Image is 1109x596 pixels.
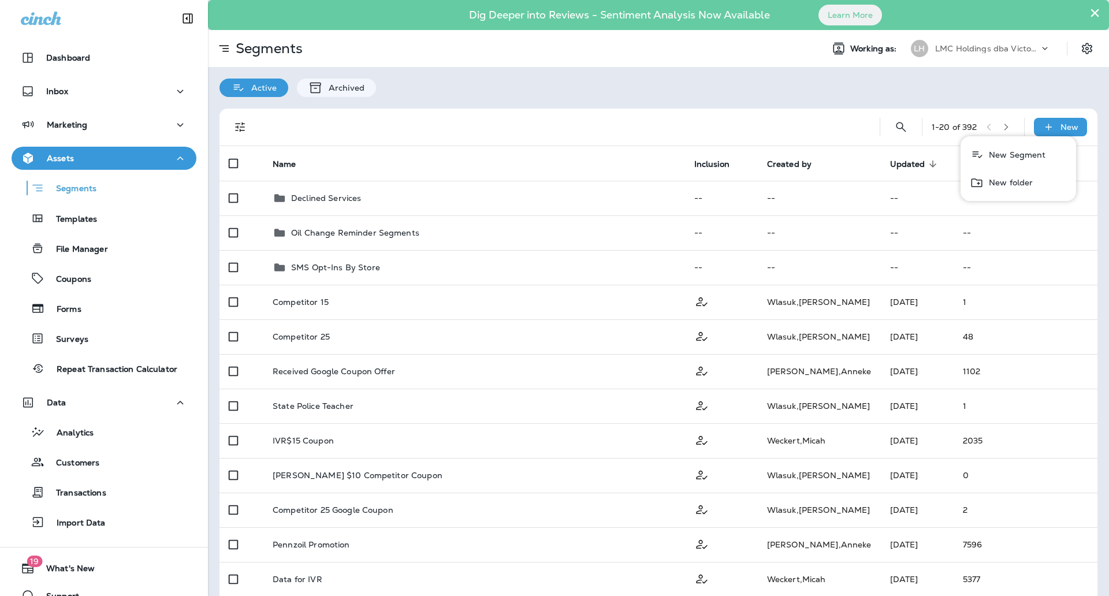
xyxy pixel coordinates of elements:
p: Competitor 25 Google Coupon [273,505,393,515]
td: -- [881,181,954,215]
p: Repeat Transaction Calculator [45,364,177,375]
span: What's New [35,564,95,578]
button: Repeat Transaction Calculator [12,356,196,381]
span: Customer Only [694,573,709,583]
p: IVR$15 Coupon [273,436,334,445]
td: [DATE] [881,458,954,493]
button: File Manager [12,236,196,260]
p: New [1060,122,1078,132]
p: Dashboard [46,53,90,62]
p: Coupons [44,274,91,285]
td: [DATE] [881,389,954,423]
p: Declined Services [291,193,361,203]
button: Collapse Sidebar [172,7,204,30]
span: Customer Only [694,400,709,410]
button: New Segment [961,141,1076,169]
p: Dig Deeper into Reviews - Sentiment Analysis Now Available [436,13,803,17]
span: Customer Only [694,365,709,375]
p: File Manager [44,244,108,255]
td: -- [954,215,1097,250]
p: Segments [231,40,303,57]
p: Segments [44,184,96,195]
span: Inclusion [694,159,730,169]
p: Forms [45,304,81,315]
p: New Segment [984,150,1046,159]
p: Inbox [46,87,68,96]
td: -- [758,215,881,250]
span: Customer Only [694,504,709,514]
span: Created by [767,159,827,169]
button: Dashboard [12,46,196,69]
span: Updated [890,159,925,169]
p: Transactions [44,488,106,499]
div: 1 - 20 of 392 [932,122,977,132]
td: Weckert , Micah [758,423,881,458]
p: SMS Opt-Ins By Store [291,263,380,272]
button: Inbox [12,80,196,103]
p: Assets [47,154,74,163]
p: Pennzoil Promotion [273,540,350,549]
p: Import Data [45,518,106,529]
td: -- [685,250,758,285]
td: [DATE] [881,423,954,458]
td: Wlasuk , [PERSON_NAME] [758,319,881,354]
td: Wlasuk , [PERSON_NAME] [758,389,881,423]
button: Data [12,391,196,414]
button: Assets [12,147,196,170]
p: Active [245,83,277,92]
td: 48 [954,319,1097,354]
button: Filters [229,116,252,139]
td: 1 [954,389,1097,423]
span: Updated [890,159,940,169]
span: Customer Only [694,538,709,549]
p: Archived [323,83,364,92]
td: Wlasuk , [PERSON_NAME] [758,458,881,493]
button: Templates [12,206,196,230]
p: Data [47,398,66,407]
td: -- [685,181,758,215]
td: -- [881,215,954,250]
td: 1102 [954,354,1097,389]
button: New folder [961,169,1076,196]
p: Competitor 15 [273,297,329,307]
button: Settings [1077,38,1097,59]
button: Customers [12,450,196,474]
button: 19What's New [12,557,196,580]
button: Close [1089,3,1100,22]
p: Templates [44,214,97,225]
button: Transactions [12,480,196,504]
span: Name [273,159,311,169]
span: Inclusion [694,159,745,169]
td: Wlasuk , [PERSON_NAME] [758,285,881,319]
button: Surveys [12,326,196,351]
p: Received Google Coupon Offer [273,367,395,376]
div: LH [911,40,928,57]
td: [DATE] [881,527,954,562]
td: -- [954,250,1097,285]
td: -- [881,250,954,285]
p: Marketing [47,120,87,129]
button: Coupons [12,266,196,290]
button: Search Segments [890,116,913,139]
td: [DATE] [881,285,954,319]
td: [DATE] [881,354,954,389]
p: New folder [984,178,1033,187]
span: 19 [27,556,42,567]
td: -- [758,181,881,215]
p: LMC Holdings dba Victory Lane Quick Oil Change [935,44,1039,53]
button: Forms [12,296,196,321]
td: [PERSON_NAME] , Anneke [758,354,881,389]
td: -- [758,250,881,285]
span: Customer Only [694,469,709,479]
td: Wlasuk , [PERSON_NAME] [758,493,881,527]
span: Customer Only [694,296,709,306]
p: Oil Change Reminder Segments [291,228,419,237]
td: [DATE] [881,319,954,354]
button: Marketing [12,113,196,136]
span: Working as: [850,44,899,54]
button: Import Data [12,510,196,534]
td: -- [685,215,758,250]
p: Analytics [45,428,94,439]
span: Customer Only [694,330,709,341]
p: Customers [44,458,99,469]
